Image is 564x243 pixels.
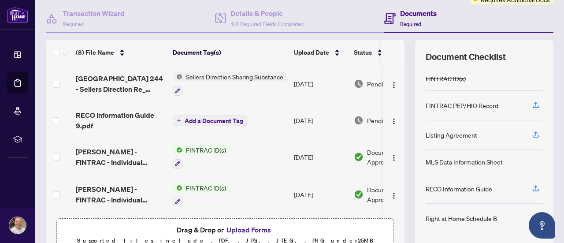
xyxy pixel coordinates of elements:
[290,40,350,65] th: Upload Date
[177,118,181,123] span: plus
[426,130,477,140] div: Listing Agreement
[173,145,182,155] img: Status Icon
[230,8,304,19] h4: Details & People
[426,213,497,223] div: Right at Home Schedule B
[76,48,114,57] span: (8) File Name
[177,224,274,236] span: Drag & Drop or
[400,8,437,19] h4: Documents
[350,40,425,65] th: Status
[173,145,230,169] button: Status IconFINTRAC ID(s)
[290,138,350,176] td: [DATE]
[173,72,287,96] button: Status IconSellers Direction Sharing Substance
[367,116,411,125] span: Pending Review
[169,40,290,65] th: Document Tag(s)
[426,74,466,83] div: FINTRAC ID(s)
[390,118,397,125] img: Logo
[230,21,304,27] span: 4/4 Required Fields Completed
[290,65,350,103] td: [DATE]
[390,154,397,161] img: Logo
[224,224,274,236] button: Upload Forms
[354,116,364,125] img: Document Status
[173,183,182,193] img: Status Icon
[426,101,498,110] div: FINTRAC PEP/HIO Record
[63,8,125,19] h4: Transaction Wizard
[7,7,28,23] img: logo
[367,79,411,89] span: Pending Review
[426,51,506,63] span: Document Checklist
[354,79,364,89] img: Document Status
[173,72,182,82] img: Status Icon
[76,184,166,205] span: [PERSON_NAME] - FINTRAC - Individual Identification Information Record 4.pdf
[390,82,397,89] img: Logo
[76,146,166,168] span: [PERSON_NAME] - FINTRAC - Individual Identification Information Record 5.pdf
[76,110,166,131] span: RECO Information Guide 9.pdf
[63,21,84,27] span: Required
[173,116,247,126] button: Add a Document Tag
[354,48,372,57] span: Status
[290,103,350,138] td: [DATE]
[387,113,401,127] button: Logo
[390,192,397,199] img: Logo
[76,73,166,94] span: [GEOGRAPHIC_DATA] 244 - Sellers Direction Re_ Property_Offers 7.pdf
[426,184,492,194] div: RECO Information Guide
[9,217,26,234] img: Profile Icon
[294,48,329,57] span: Upload Date
[354,152,364,162] img: Document Status
[426,157,503,167] div: MLS Data Information Sheet
[367,185,422,204] span: Document Approved
[367,147,422,167] span: Document Approved
[182,145,230,155] span: FINTRAC ID(s)
[72,40,169,65] th: (8) File Name
[387,77,401,91] button: Logo
[290,176,350,214] td: [DATE]
[185,118,243,124] span: Add a Document Tag
[354,190,364,199] img: Document Status
[387,187,401,202] button: Logo
[400,21,421,27] span: Required
[182,183,230,193] span: FINTRAC ID(s)
[529,212,555,239] button: Open asap
[173,115,247,126] button: Add a Document Tag
[173,183,230,207] button: Status IconFINTRAC ID(s)
[387,150,401,164] button: Logo
[182,72,287,82] span: Sellers Direction Sharing Substance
